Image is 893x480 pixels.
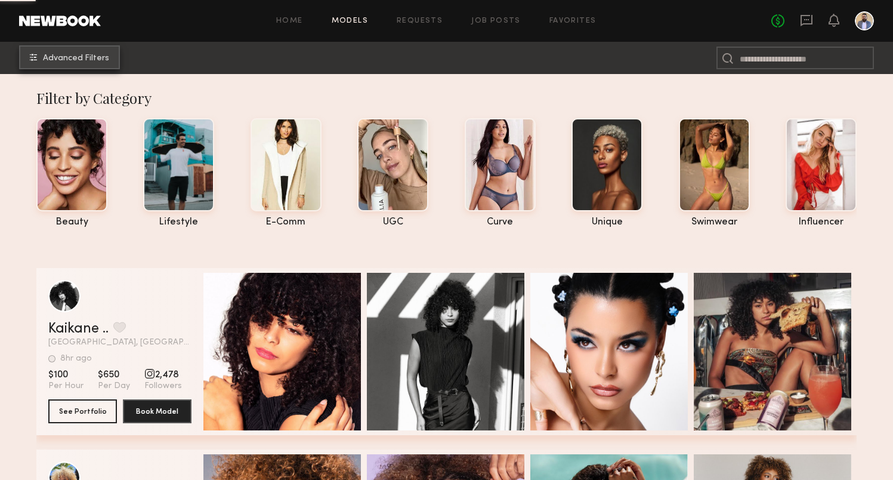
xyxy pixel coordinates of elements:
div: e-comm [251,217,322,227]
a: Job Posts [471,17,521,25]
div: influencer [786,217,857,227]
a: Requests [397,17,443,25]
span: Followers [144,381,182,392]
a: Favorites [549,17,597,25]
span: Advanced Filters [43,54,109,63]
span: Per Hour [48,381,84,392]
span: $100 [48,369,84,381]
span: $650 [98,369,130,381]
button: See Portfolio [48,399,117,423]
div: 8hr ago [60,355,92,363]
div: lifestyle [143,217,214,227]
a: Kaikane .. [48,322,109,336]
a: Models [332,17,368,25]
div: Filter by Category [36,88,857,107]
div: curve [465,217,536,227]
span: 2,478 [144,369,182,381]
div: swimwear [679,217,750,227]
div: unique [571,217,642,227]
div: UGC [357,217,428,227]
div: beauty [36,217,107,227]
span: Per Day [98,381,130,392]
button: Book Model [123,399,191,423]
a: Home [276,17,303,25]
span: [GEOGRAPHIC_DATA], [GEOGRAPHIC_DATA] [48,339,191,347]
button: Advanced Filters [19,45,120,69]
